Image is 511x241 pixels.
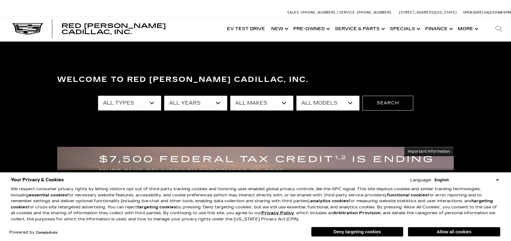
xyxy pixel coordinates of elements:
span: Sales: [287,10,300,14]
strong: targeting cookies [137,205,176,210]
strong: analytics cookies [310,199,349,203]
select: Filter by type [98,96,161,110]
a: Sales: [PHONE_NUMBER] [287,11,337,14]
span: Your Privacy & Cookies [11,175,64,184]
a: Privacy Policy [261,211,294,215]
button: Search [362,96,413,110]
strong: Arbitration Provision [333,211,381,215]
p: We respect consumer privacy rights by letting visitors opt out of third-party tracking cookies an... [11,186,500,222]
a: Service & Parts [332,17,387,41]
button: Allow all cookies [408,227,500,236]
a: New [268,17,290,41]
span: 9 AM-6 PM [495,10,511,14]
a: EV Test Drive [224,17,268,41]
a: Red [PERSON_NAME] Cadillac, Inc. [61,23,218,35]
select: Filter by year [164,96,227,110]
a: Finance [422,17,455,41]
span: [PHONE_NUMBER] [357,10,391,14]
a: Service: [PHONE_NUMBER] [337,11,393,14]
a: [STREET_ADDRESS][US_STATE] [399,10,457,14]
a: Specials [387,17,422,41]
span: Service: [339,10,356,14]
strong: essential cookies [29,193,67,198]
span: [PHONE_NUMBER] [301,10,335,14]
select: Language Select [433,177,500,183]
button: Deny targeting cookies [311,227,403,237]
a: Pre-Owned [290,17,332,41]
strong: targeting cookies [11,199,493,210]
span: Red [PERSON_NAME] Cadillac, Inc. [61,22,166,36]
button: More [455,17,480,41]
img: Cadillac Dark Logo with Cadillac White Text [12,23,43,35]
div: Language: [410,178,432,182]
select: Filter by model [296,96,359,110]
a: ComplyAuto [36,231,57,235]
span: Sales: [484,10,495,14]
div: Powered by [9,231,57,235]
span: Important Information [408,149,450,154]
button: Important Information [404,147,454,156]
strong: functional cookies [387,193,428,198]
h3: Welcome to Red [PERSON_NAME] Cadillac, Inc. [57,74,454,86]
span: Open [DATE] [463,10,483,14]
select: Filter by make [230,96,293,110]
